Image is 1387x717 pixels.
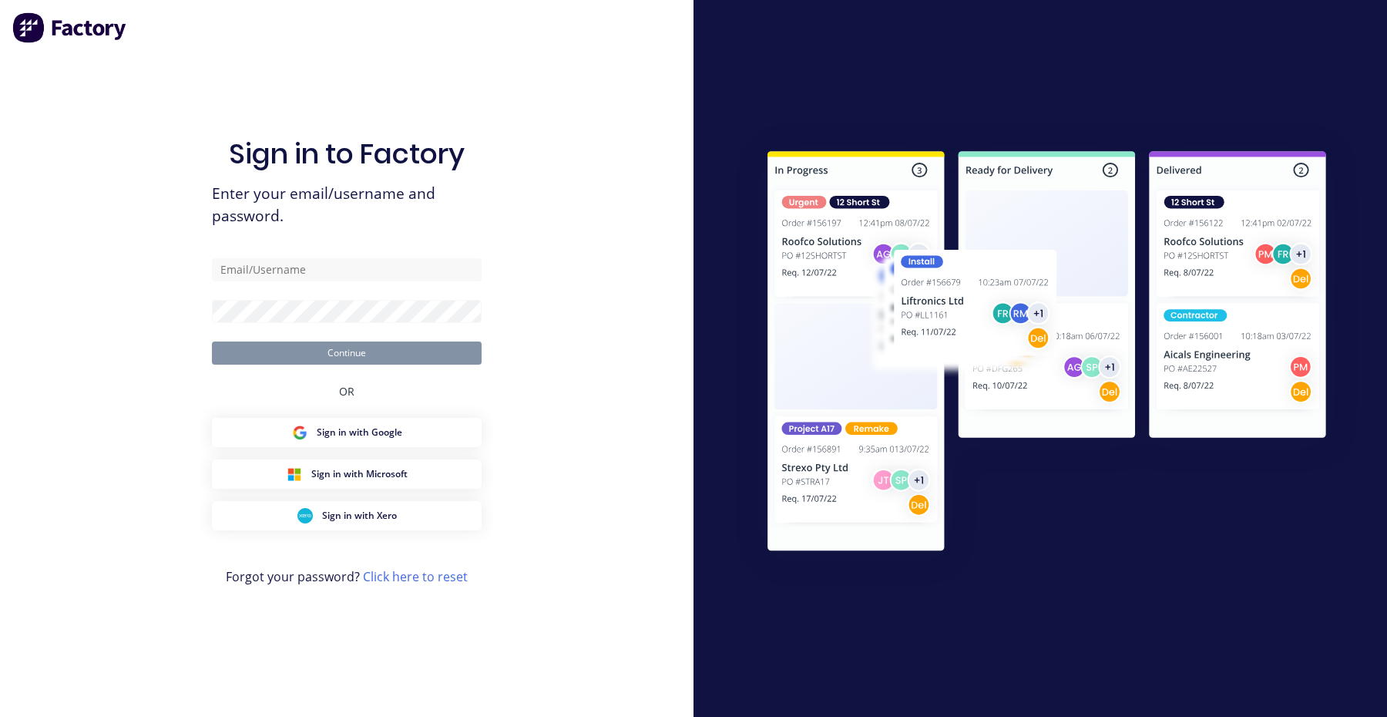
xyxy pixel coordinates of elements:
[292,425,307,440] img: Google Sign in
[212,459,482,489] button: Microsoft Sign inSign in with Microsoft
[212,501,482,530] button: Xero Sign inSign in with Xero
[363,568,468,585] a: Click here to reset
[226,567,468,586] span: Forgot your password?
[297,508,313,523] img: Xero Sign in
[734,120,1360,587] img: Sign in
[311,467,408,481] span: Sign in with Microsoft
[212,342,482,365] button: Continue
[229,137,465,170] h1: Sign in to Factory
[287,466,302,482] img: Microsoft Sign in
[212,258,482,281] input: Email/Username
[212,418,482,447] button: Google Sign inSign in with Google
[12,12,128,43] img: Factory
[212,183,482,227] span: Enter your email/username and password.
[322,509,397,523] span: Sign in with Xero
[339,365,354,418] div: OR
[317,426,402,439] span: Sign in with Google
